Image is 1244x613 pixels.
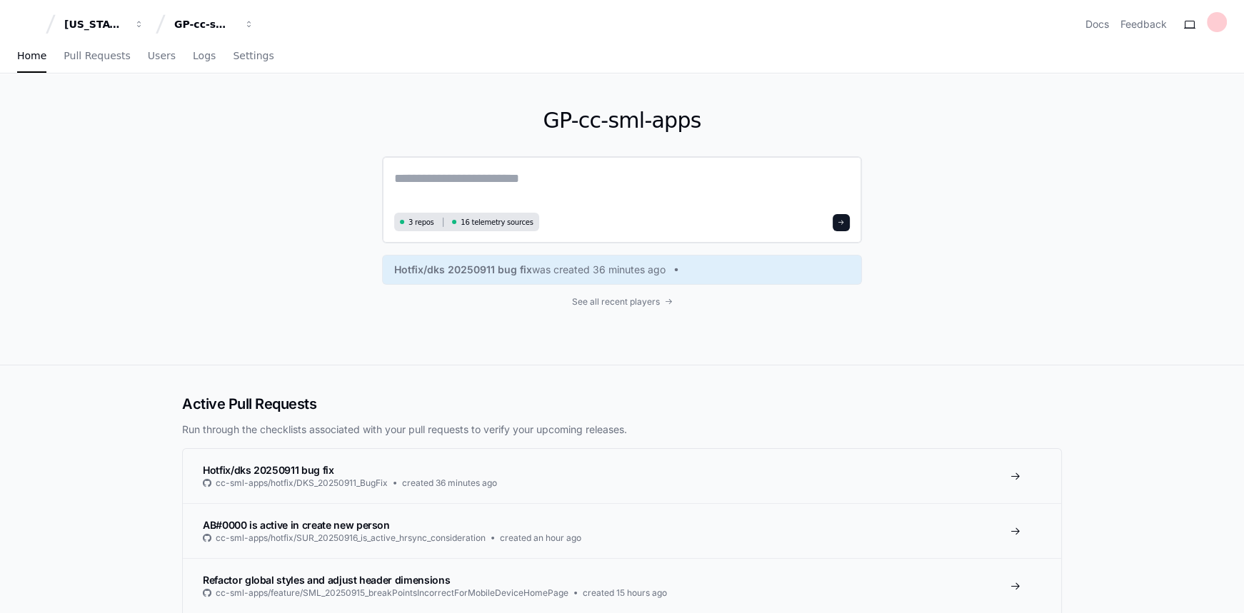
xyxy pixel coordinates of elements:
[402,477,497,489] span: created 36 minutes ago
[1085,17,1109,31] a: Docs
[148,40,176,73] a: Users
[216,532,486,544] span: cc-sml-apps/hotfix/SUR_20250916_is_active_hrsync_consideration
[382,108,862,133] h1: GP-cc-sml-apps
[583,587,667,599] span: created 15 hours ago
[532,263,666,277] span: was created 36 minutes ago
[382,296,862,308] a: See all recent players
[182,394,1062,414] h2: Active Pull Requests
[408,217,434,228] span: 3 repos
[59,11,150,37] button: [US_STATE] Pacific
[183,558,1061,613] a: Refactor global styles and adjust header dimensionscc-sml-apps/feature/SML_20250915_breakPointsIn...
[183,503,1061,558] a: AB#0000 is active in create new personcc-sml-apps/hotfix/SUR_20250916_is_active_hrsync_considerat...
[394,263,850,277] a: Hotfix/dks 20250911 bug fixwas created 36 minutes ago
[203,574,450,586] span: Refactor global styles and adjust header dimensions
[203,519,390,531] span: AB#0000 is active in create new person
[461,217,533,228] span: 16 telemetry sources
[64,40,130,73] a: Pull Requests
[216,477,388,489] span: cc-sml-apps/hotfix/DKS_20250911_BugFix
[572,296,660,308] span: See all recent players
[174,17,236,31] div: GP-cc-sml-apps
[17,51,46,60] span: Home
[64,17,126,31] div: [US_STATE] Pacific
[169,11,260,37] button: GP-cc-sml-apps
[233,40,274,73] a: Settings
[500,532,581,544] span: created an hour ago
[193,40,216,73] a: Logs
[216,587,568,599] span: cc-sml-apps/feature/SML_20250915_breakPointsIncorrectForMobileDeviceHomePage
[233,51,274,60] span: Settings
[183,449,1061,503] a: Hotfix/dks 20250911 bug fixcc-sml-apps/hotfix/DKS_20250911_BugFixcreated 36 minutes ago
[193,51,216,60] span: Logs
[203,464,334,476] span: Hotfix/dks 20250911 bug fix
[17,40,46,73] a: Home
[64,51,130,60] span: Pull Requests
[182,422,1062,437] p: Run through the checklists associated with your pull requests to verify your upcoming releases.
[394,263,532,277] span: Hotfix/dks 20250911 bug fix
[148,51,176,60] span: Users
[1120,17,1167,31] button: Feedback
